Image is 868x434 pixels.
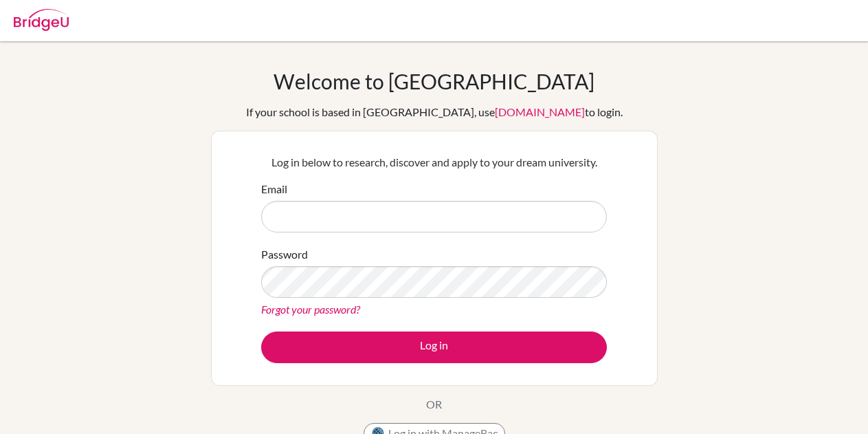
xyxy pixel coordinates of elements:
[14,9,69,31] img: Bridge-U
[261,181,287,197] label: Email
[495,105,585,118] a: [DOMAIN_NAME]
[261,332,607,363] button: Log in
[261,154,607,171] p: Log in below to research, discover and apply to your dream university.
[274,69,594,94] h1: Welcome to [GEOGRAPHIC_DATA]
[261,303,360,316] a: Forgot your password?
[261,246,308,263] label: Password
[426,396,442,413] p: OR
[246,104,623,120] div: If your school is based in [GEOGRAPHIC_DATA], use to login.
